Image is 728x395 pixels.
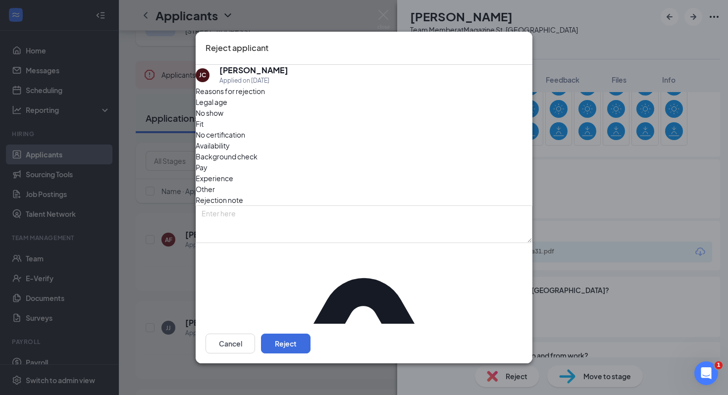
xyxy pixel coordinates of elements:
button: Cancel [206,334,255,353]
span: Reasons for rejection [196,87,265,96]
span: Availability [196,140,230,151]
span: Background check [196,151,258,162]
span: Rejection note [196,196,243,204]
div: Applied on [DATE] [219,76,288,86]
span: 1 [715,361,723,369]
span: No show [196,107,223,118]
h3: Reject applicant [206,42,268,54]
span: Experience [196,173,233,184]
span: Other [196,184,215,195]
div: JC [199,71,206,79]
button: Reject [261,334,311,353]
iframe: Intercom live chat [694,361,718,385]
h5: [PERSON_NAME] [219,65,288,76]
span: Legal age [196,97,227,107]
span: Pay [196,162,208,173]
span: Fit [196,118,204,129]
span: No certification [196,129,245,140]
